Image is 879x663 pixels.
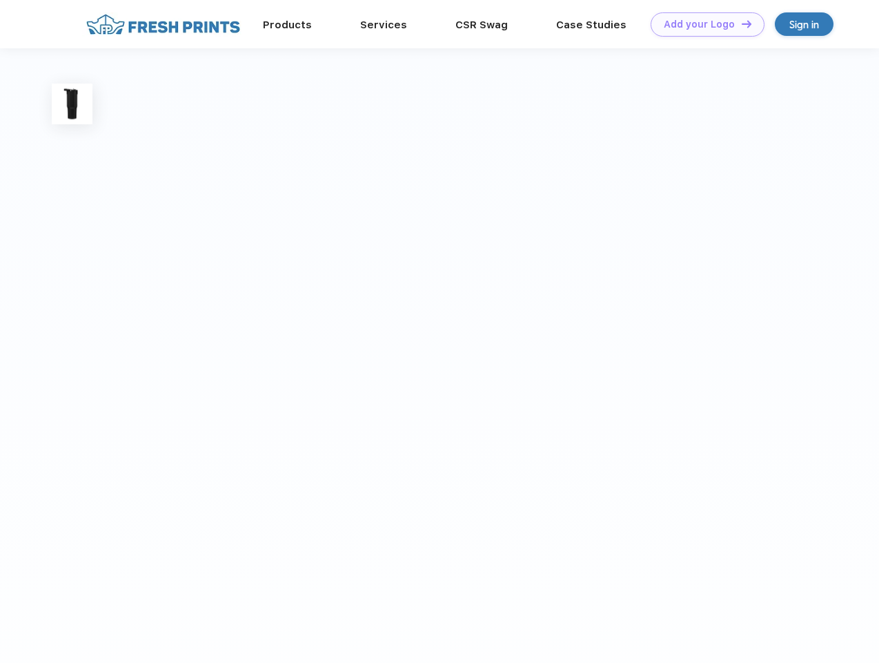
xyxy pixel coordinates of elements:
[742,20,751,28] img: DT
[664,19,735,30] div: Add your Logo
[263,19,312,31] a: Products
[789,17,819,32] div: Sign in
[52,84,92,124] img: func=resize&h=100
[82,12,244,37] img: fo%20logo%202.webp
[775,12,833,36] a: Sign in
